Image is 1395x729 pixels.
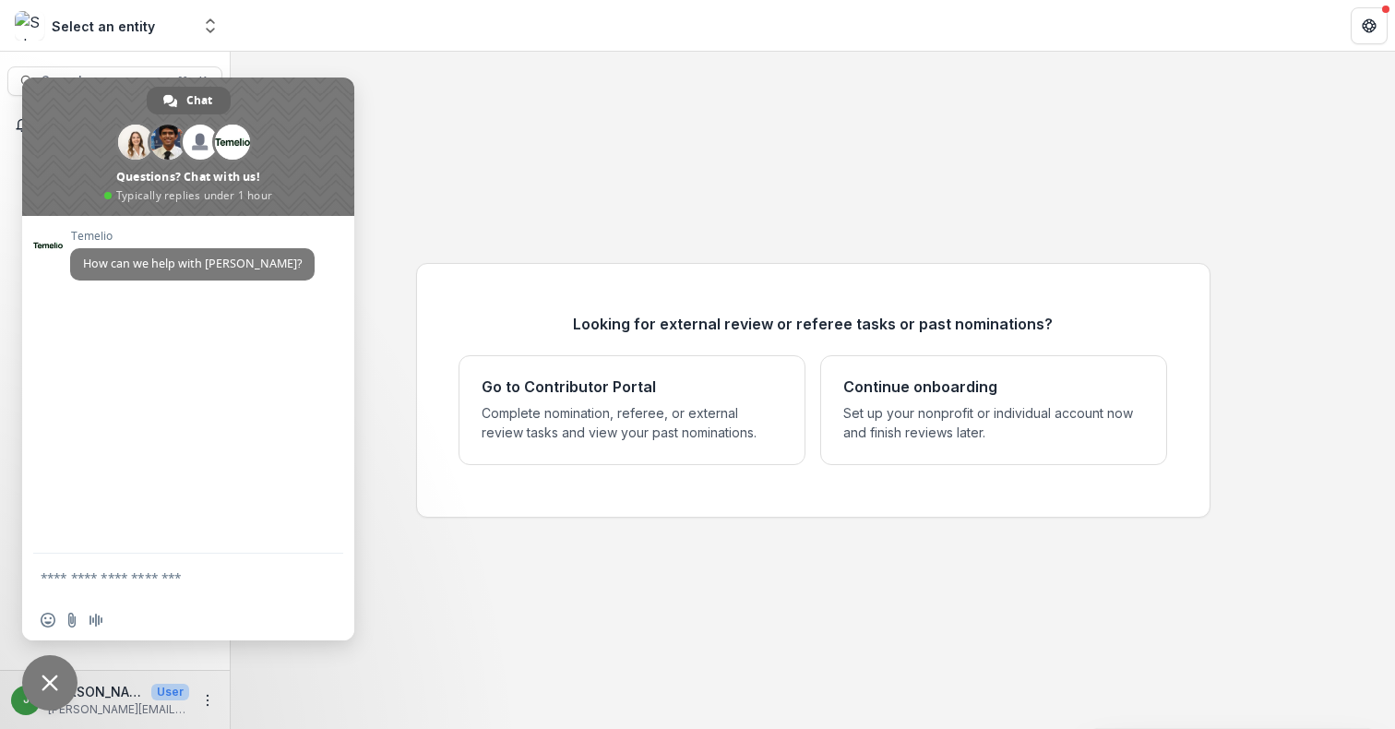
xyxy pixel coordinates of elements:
p: User [151,684,189,700]
span: Send a file [65,613,79,627]
textarea: Compose your message... [41,569,295,586]
div: Continue onboardingSet up your nonprofit or individual account now and finish reviews later. [820,355,1167,465]
h4: Go to Contributor Portal [482,378,656,396]
p: Set up your nonprofit or individual account now and finish reviews later. [843,403,1144,442]
span: How can we help with [PERSON_NAME]? [83,256,302,271]
button: Get Help [1351,7,1388,44]
span: Insert an emoji [41,613,55,627]
div: Julie [23,694,30,706]
button: More [197,689,219,711]
button: Notifications [7,111,222,140]
h3: Looking for external review or referee tasks or past nominations? [573,316,1053,333]
button: Search... [7,66,222,96]
div: Close chat [22,655,77,711]
span: Chat [186,87,212,114]
div: ⌘ + K [173,71,210,91]
span: Search... [42,74,166,90]
div: Chat [147,87,231,114]
div: Go to Contributor PortalComplete nomination, referee, or external review tasks and view your past... [459,355,805,465]
p: Complete nomination, referee, or external review tasks and view your past nominations. [482,403,782,442]
button: Open entity switcher [197,7,223,44]
p: [PERSON_NAME] [48,682,144,701]
h4: Continue onboarding [843,378,997,396]
div: Select an entity [52,17,155,36]
span: Temelio [70,230,315,243]
img: Select an entity [15,11,44,41]
p: [PERSON_NAME][EMAIL_ADDRESS][DOMAIN_NAME] [48,701,189,718]
span: Audio message [89,613,103,627]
